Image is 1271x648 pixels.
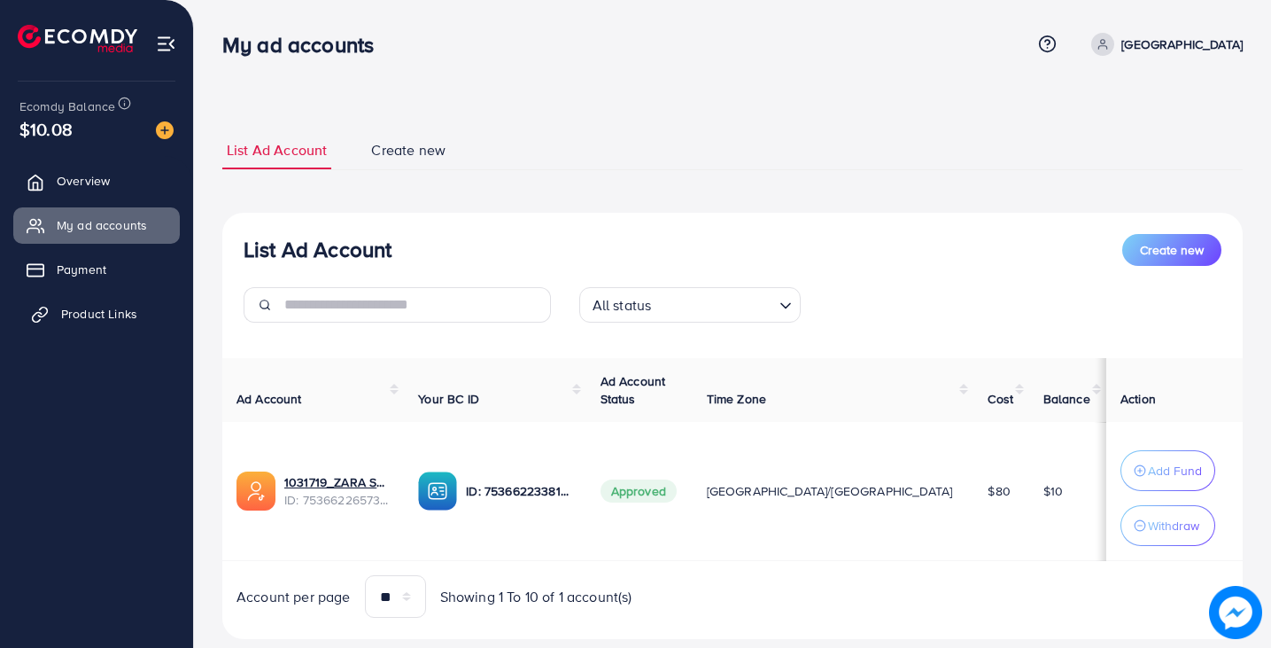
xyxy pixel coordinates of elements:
img: ic-ba-acc.ded83a64.svg [418,472,457,511]
button: Withdraw [1120,505,1215,546]
h3: List Ad Account [244,237,391,262]
span: All status [589,293,655,318]
a: Product Links [13,296,180,332]
img: ic-ads-acc.e4c84228.svg [236,472,275,511]
a: My ad accounts [13,207,180,243]
img: logo [18,25,137,52]
a: 1031719_ZARA SHOPPING 1111_1754756746391 [284,473,390,491]
p: Withdraw [1148,515,1199,536]
input: Search for option [656,289,771,318]
span: Account per page [236,587,351,607]
span: [GEOGRAPHIC_DATA]/[GEOGRAPHIC_DATA] [707,482,953,500]
span: Payment [57,261,106,278]
span: Cost [988,390,1013,408]
button: Create new [1122,234,1221,266]
span: Your BC ID [418,390,479,408]
a: [GEOGRAPHIC_DATA] [1084,33,1243,56]
div: <span class='underline'>1031719_ZARA SHOPPING 1111_1754756746391</span></br>7536622657354268673 [284,473,390,510]
span: My ad accounts [57,216,147,234]
span: Ad Account [236,390,302,408]
span: Create new [1140,241,1204,259]
img: image [1209,586,1262,639]
span: Action [1120,390,1156,408]
span: Create new [371,140,446,160]
span: Product Links [61,305,137,323]
div: Search for option [579,287,801,323]
a: Overview [13,163,180,199]
span: Time Zone [707,390,766,408]
img: menu [156,34,176,54]
span: Ecomdy Balance [19,98,115,115]
span: ID: 7536622657354268673 [284,491,390,509]
span: Overview [57,172,110,190]
a: Payment [13,252,180,287]
button: Add Fund [1120,450,1215,491]
span: List Ad Account [227,140,327,160]
p: Add Fund [1148,460,1202,481]
span: $80 [988,482,1010,500]
span: $10 [1043,482,1063,500]
span: Approved [601,480,677,503]
span: Ad Account Status [601,372,666,408]
p: ID: 7536622338172141585 [466,480,571,502]
h3: My ad accounts [222,32,388,58]
p: [GEOGRAPHIC_DATA] [1121,34,1243,55]
span: Showing 1 To 10 of 1 account(s) [440,587,632,607]
img: image [156,121,174,139]
span: Balance [1043,390,1090,408]
span: $10.08 [17,110,75,149]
